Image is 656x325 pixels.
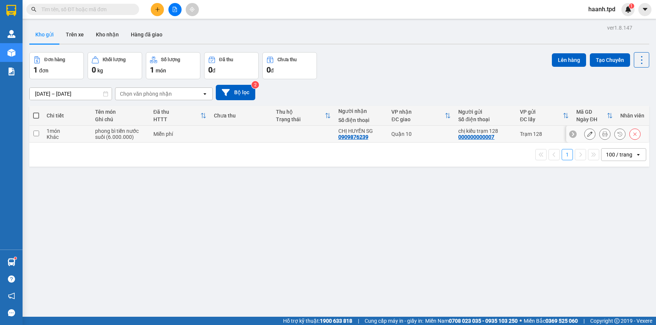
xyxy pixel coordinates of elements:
button: Chưa thu0đ [262,52,317,79]
div: Ghi chú [95,116,145,122]
button: Hàng đã giao [125,26,168,44]
div: ver 1.8.147 [607,24,632,32]
div: Trạm 128 [520,131,569,137]
button: 1 [562,149,573,160]
div: Ngày ĐH [576,116,607,122]
th: Toggle SortBy [272,106,334,126]
div: Tên món [95,109,145,115]
div: Chưa thu [214,113,268,119]
span: haanh.tpd [582,5,621,14]
div: ĐC lấy [520,116,563,122]
span: món [156,68,166,74]
div: Mã GD [576,109,607,115]
button: Kho nhận [90,26,125,44]
span: 1 [630,3,633,9]
span: search [31,7,36,12]
span: question-circle [8,275,15,283]
button: Lên hàng [552,53,586,67]
div: 0909876239 [338,134,368,140]
img: warehouse-icon [8,49,15,57]
span: Miền Nam [425,317,518,325]
div: Quận 10 [391,131,451,137]
div: Người nhận [338,108,384,114]
div: Người gửi [458,109,512,115]
span: copyright [614,318,620,323]
button: caret-down [638,3,651,16]
button: Đã thu0đ [204,52,259,79]
div: phong bì tiền nước suối (6.000.000) [95,128,145,140]
div: VP nhận [391,109,445,115]
span: Hỗ trợ kỹ thuật: [283,317,352,325]
th: Toggle SortBy [573,106,617,126]
th: Toggle SortBy [388,106,455,126]
span: Cung cấp máy in - giấy in: [365,317,423,325]
span: aim [189,7,195,12]
div: Số điện thoại [338,117,384,123]
button: Tạo Chuyến [590,53,630,67]
span: notification [8,292,15,299]
button: Kho gửi [29,26,60,44]
div: 100 / trang [606,151,632,158]
span: ⚪️ [520,319,522,322]
div: CHỊ HUYỀN SG [338,128,384,134]
svg: open [202,91,208,97]
strong: 0369 525 060 [545,318,578,324]
div: Đã thu [153,109,200,115]
div: 1 món [47,128,88,134]
th: Toggle SortBy [516,106,573,126]
span: | [583,317,585,325]
div: Đơn hàng [44,57,65,62]
span: plus [155,7,160,12]
span: 0 [92,65,96,74]
sup: 1 [14,257,17,259]
div: Chọn văn phòng nhận [120,90,172,98]
th: Toggle SortBy [150,106,210,126]
div: chị kiều trạm 128 [458,128,512,134]
span: đơn [39,68,48,74]
div: Khác [47,134,88,140]
button: Đơn hàng1đơn [29,52,84,79]
div: Đã thu [219,57,233,62]
span: kg [97,68,103,74]
div: Chi tiết [47,113,88,119]
sup: 1 [629,3,634,9]
strong: 0708 023 035 - 0935 103 250 [449,318,518,324]
div: Sửa đơn hàng [584,128,595,140]
span: caret-down [642,6,648,13]
span: file-add [172,7,177,12]
div: Nhân viên [620,113,645,119]
svg: open [635,152,641,158]
img: icon-new-feature [625,6,632,13]
span: message [8,309,15,316]
div: Số lượng [161,57,180,62]
input: Select a date range. [30,88,112,100]
div: Trạng thái [276,116,324,122]
button: Trên xe [60,26,90,44]
span: 0 [267,65,271,74]
strong: 1900 633 818 [320,318,352,324]
button: plus [151,3,164,16]
div: Số điện thoại [458,116,512,122]
span: đ [212,68,215,74]
div: 000000000007 [458,134,494,140]
button: Khối lượng0kg [88,52,142,79]
span: đ [271,68,274,74]
div: ĐC giao [391,116,445,122]
img: solution-icon [8,68,15,75]
span: | [358,317,359,325]
span: 1 [33,65,38,74]
span: 1 [150,65,154,74]
img: logo-vxr [6,5,16,16]
sup: 2 [251,81,259,89]
div: Miễn phí [153,131,206,137]
span: 0 [208,65,212,74]
button: Bộ lọc [216,85,255,100]
div: Chưa thu [277,57,297,62]
span: Miền Bắc [524,317,578,325]
div: VP gửi [520,109,563,115]
input: Tìm tên, số ĐT hoặc mã đơn [41,5,130,14]
button: Số lượng1món [146,52,200,79]
div: Thu hộ [276,109,324,115]
button: aim [186,3,199,16]
div: HTTT [153,116,200,122]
